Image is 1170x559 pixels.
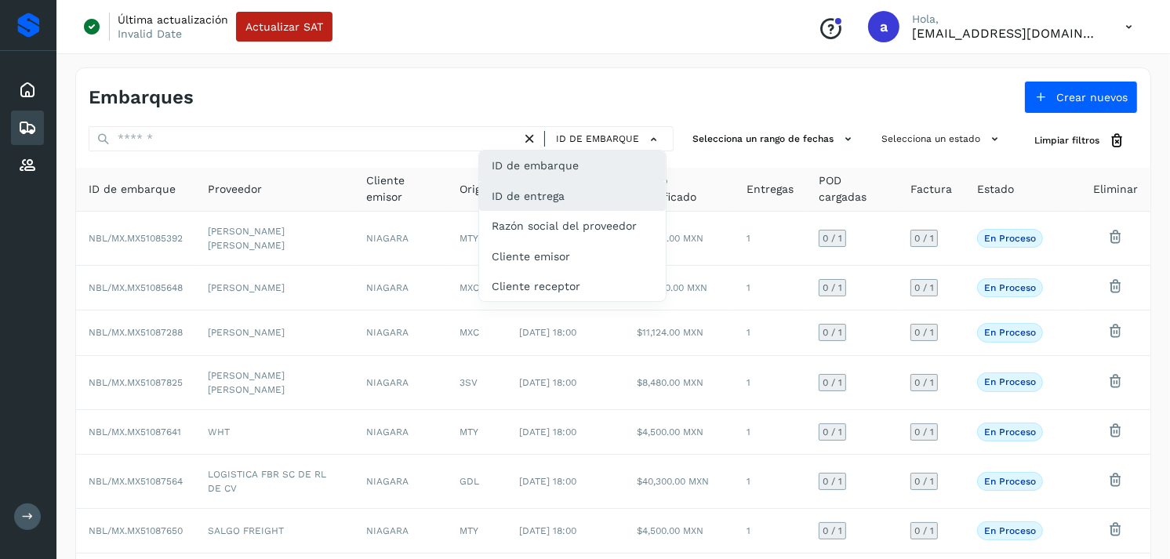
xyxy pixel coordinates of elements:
[479,271,666,301] div: Cliente receptor
[11,148,44,183] div: Proveedores
[912,13,1100,26] p: Hola,
[479,181,666,211] div: ID de entrega
[118,27,182,41] p: Invalid Date
[236,12,332,42] button: Actualizar SAT
[11,73,44,107] div: Inicio
[479,241,666,271] div: Cliente emisor
[479,211,666,241] div: Razón social del proveedor
[479,151,666,180] div: ID de embarque
[11,111,44,145] div: Embarques
[245,21,323,32] span: Actualizar SAT
[912,26,1100,41] p: alejperez@niagarawater.com
[118,13,228,27] p: Última actualización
